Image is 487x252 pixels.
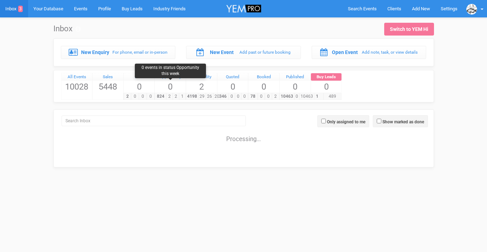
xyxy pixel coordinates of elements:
span: 10463 [279,93,295,100]
span: 824 [154,93,166,100]
small: For phone, email or in-person [112,50,168,55]
span: 10463 [299,93,314,100]
span: 1 [179,93,186,100]
span: 0 [235,93,242,100]
a: Booked [248,73,279,81]
label: Show marked as done [382,119,424,125]
span: 1 [311,93,324,100]
img: data [466,4,477,15]
span: 2 [173,93,179,100]
span: 4198 [186,93,198,100]
a: Open Event Add note, task, or view details [312,46,427,59]
span: 0 [217,81,248,93]
span: 0 [124,81,155,93]
span: 346 [217,93,229,100]
span: 0 [228,93,235,100]
label: New Event [210,49,234,56]
a: Lead [124,73,155,81]
h1: Inbox [53,25,81,33]
input: Search Inbox [62,116,246,126]
span: 0 [258,93,265,100]
span: Search Events [348,6,377,11]
span: 10028 [62,81,92,93]
small: Add past or future booking [239,50,291,55]
span: 2 [166,93,173,100]
span: 0 [131,93,139,100]
span: Clients [387,6,401,11]
label: Only assigned to me [327,119,365,125]
a: Switch to YEM Hi [384,23,434,36]
a: All Events [62,73,92,81]
a: New Event Add past or future booking [186,46,301,59]
small: Add note, task, or view details [362,50,418,55]
span: 0 [294,93,300,100]
span: 2 [186,81,217,93]
span: 2 [272,93,279,100]
label: Open Event [332,49,358,56]
span: 0 [147,93,155,100]
span: 0 [241,93,248,100]
span: 2 [123,93,132,100]
a: Published [280,73,311,81]
span: 5448 [92,81,123,93]
span: 0 [265,93,272,100]
span: 0 [155,81,186,93]
span: 0 [139,93,147,100]
span: 26 [206,93,213,100]
span: Add New [412,6,430,11]
span: 0 [280,81,311,93]
span: 0 [311,81,342,93]
span: 29 [198,93,206,100]
span: 78 [248,93,258,100]
a: New Enquiry For phone, email or in-person [61,46,176,59]
span: 3 [18,6,23,12]
span: 20 [213,93,221,100]
label: New Enquiry [81,49,109,56]
a: Sales [92,73,123,81]
a: Quoted [217,73,248,81]
a: Buy Leads [311,73,342,81]
div: Processing... [55,128,432,142]
div: 0 events in status Opportunity this week [135,64,206,78]
span: 0 [248,81,279,93]
div: Switch to YEM Hi [390,26,428,33]
span: 489 [323,93,342,100]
